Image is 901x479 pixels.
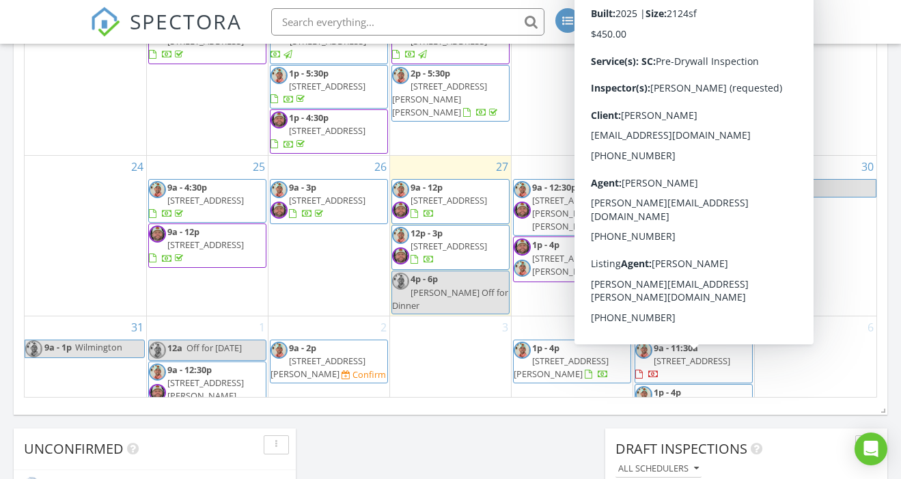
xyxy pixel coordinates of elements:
a: 9a - 2p [STREET_ADDRESS][PERSON_NAME] Confirm [270,340,388,384]
span: [STREET_ADDRESS] [289,124,365,137]
span: [STREET_ADDRESS][PERSON_NAME][PERSON_NAME] [167,377,244,415]
a: Go to September 3, 2025 [499,316,511,338]
span: [STREET_ADDRESS] [411,240,487,252]
td: Go to August 24, 2025 [25,155,146,316]
a: 12p - 3p [STREET_ADDRESS] [411,227,487,265]
a: Go to August 29, 2025 [736,156,754,178]
span: [STREET_ADDRESS] [411,194,487,206]
img: screen_shot_20220524_at_8.15.57_am.png [392,67,409,84]
div: Palmetto Property Inspections [665,22,802,36]
span: 9a - 1p [44,340,72,357]
a: 1p - 4p [STREET_ADDRESS][PERSON_NAME] [532,238,627,277]
a: 9a - 12:30p [STREET_ADDRESS][PERSON_NAME][PERSON_NAME] [532,181,627,233]
img: screen_shot_20220524_at_8.15.57_am.png [514,260,531,277]
img: screen_shot_20220524_at_8.15.57_am.png [635,180,652,197]
a: Confirm [342,368,386,381]
button: All schedulers [615,460,702,478]
a: 9a - 11:30a [STREET_ADDRESS] [635,340,753,384]
span: 9a - 1p [654,180,682,197]
a: Go to September 1, 2025 [256,316,268,338]
img: screen_shot_20220524_at_8.15.57_am.png [635,342,652,359]
a: 9a - 12p [STREET_ADDRESS] [391,179,510,224]
a: 2p - 5:30p [STREET_ADDRESS][PERSON_NAME][PERSON_NAME] [391,65,510,122]
span: Unconfirmed [24,439,124,458]
td: Go to September 4, 2025 [512,316,633,430]
span: [STREET_ADDRESS] [289,80,365,92]
div: Confirm [352,369,386,380]
a: 9a - 12p [STREET_ADDRESS] [411,181,487,219]
span: 9a - 11:30a [654,342,698,354]
img: screen_shot_20220524_at_8.15.57_am.png [25,340,42,357]
img: screen_shot_20220524_at_8.15.57_am.png [149,342,166,359]
a: Go to August 24, 2025 [128,156,146,178]
span: 1p - 4p [654,386,681,398]
img: screen_shot_20220524_at_8.15.57_am.png [514,181,531,198]
span: SPECTORA [130,7,242,36]
a: 1p - 5:30p [STREET_ADDRESS] [271,67,365,105]
img: img_1704.jpeg [149,384,166,401]
span: 9a - 12:30p [532,181,577,193]
img: screen_shot_20220524_at_8.15.57_am.png [392,273,409,290]
a: Go to September 5, 2025 [743,316,754,338]
a: 2p - 6p [STREET_ADDRESS] [149,22,244,60]
img: screen_shot_20220524_at_8.15.57_am.png [271,181,288,198]
span: 1p - 4p [532,342,559,354]
span: [PERSON_NAME] off for Tennis [635,48,750,73]
a: 9a - 11:30a [STREET_ADDRESS] [635,342,730,380]
a: 9a - 3p [STREET_ADDRESS] [270,179,388,224]
a: 9a - 11:30a [STREET_ADDRESS] [271,22,366,60]
span: [PERSON_NAME] Off for Dinner [392,286,508,312]
a: Go to August 26, 2025 [372,156,389,178]
td: Go to August 26, 2025 [268,155,389,316]
span: 9a - 2p [289,342,316,354]
a: Go to August 25, 2025 [250,156,268,178]
span: Draft Inspections [615,439,747,458]
img: screen_shot_20220524_at_8.15.57_am.png [149,364,166,381]
span: [STREET_ADDRESS] [167,194,244,206]
img: The Best Home Inspection Software - Spectora [90,7,120,37]
a: 1p - 5:30p [STREET_ADDRESS] [270,65,388,109]
a: SPECTORA [90,18,242,47]
img: screen_shot_20220524_at_8.15.57_am.png [514,342,531,359]
a: 9a - 4:30p [STREET_ADDRESS] [148,179,266,223]
a: 9a - 12:30p [STREET_ADDRESS][PERSON_NAME][PERSON_NAME] [513,179,631,236]
td: Go to August 25, 2025 [146,155,268,316]
span: 12a [167,342,182,354]
span: 12p - 3p [411,227,443,239]
a: 1p - 4p [STREET_ADDRESS][PERSON_NAME] [513,340,631,384]
td: Go to September 6, 2025 [755,316,876,430]
img: img_1704.jpeg [514,202,531,219]
img: img_1704.jpeg [271,202,288,219]
a: 1p - 4p [STREET_ADDRESS] [392,22,487,60]
span: Wilmington [75,341,122,353]
img: img_1704.jpeg [514,238,531,256]
td: Go to August 31, 2025 [25,316,146,430]
a: 9a - 12p [STREET_ADDRESS] [148,223,266,268]
img: img_1704.jpeg [392,247,409,264]
span: 9a - 12:30p [167,364,212,376]
img: img_1704.jpeg [271,111,288,128]
td: Go to September 1, 2025 [146,316,268,430]
span: [STREET_ADDRESS][PERSON_NAME] [514,355,609,380]
img: screen_shot_20220524_at_8.15.57_am.png [149,181,166,198]
span: 4p - 6p [411,273,438,285]
span: [STREET_ADDRESS] [167,238,244,251]
span: 2p - 5:30p [411,67,450,79]
div: [PERSON_NAME] [703,8,792,22]
a: 2p - 5:30p [STREET_ADDRESS][PERSON_NAME][PERSON_NAME] [392,67,500,119]
a: 9a - 12:30p [STREET_ADDRESS][PERSON_NAME][PERSON_NAME] [167,364,262,415]
span: 9a - 4:30p [167,181,207,193]
div: Open Intercom Messenger [855,433,887,465]
img: screen_shot_20220524_at_8.15.57_am.png [271,342,288,359]
td: Go to August 30, 2025 [755,155,876,316]
span: [STREET_ADDRESS][PERSON_NAME] [271,355,365,380]
a: Go to September 4, 2025 [621,316,633,338]
span: [STREET_ADDRESS][PERSON_NAME][PERSON_NAME] [532,194,609,232]
td: Go to September 2, 2025 [268,316,389,430]
span: [STREET_ADDRESS][PERSON_NAME] [532,252,609,277]
span: 1p - 4p [532,238,559,251]
span: 1p - 5:30p [289,67,329,79]
img: img_1704.jpeg [392,202,409,219]
a: 1p - 4p [STREET_ADDRESS][PERSON_NAME] [514,342,609,380]
a: Go to August 28, 2025 [615,156,633,178]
